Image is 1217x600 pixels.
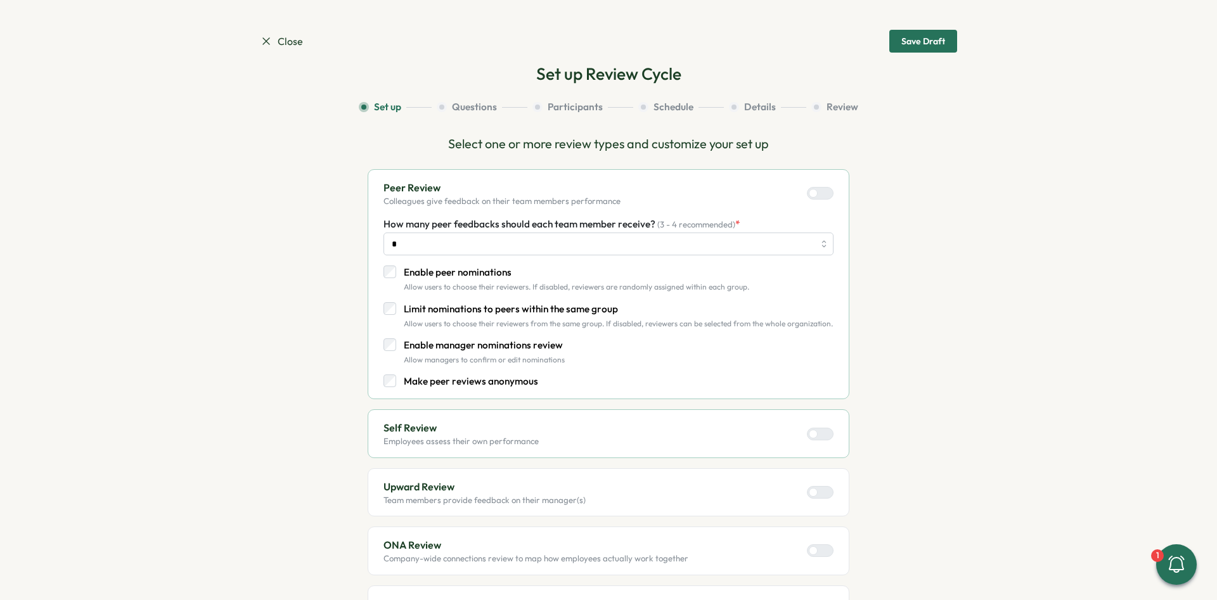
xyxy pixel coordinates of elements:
button: Details [729,100,806,114]
p: How many peer feedbacks should each team member receive? [383,217,740,231]
p: Self Review [383,420,539,436]
p: Peer Review [383,180,621,196]
p: Enable peer nominations [404,265,749,279]
button: Review [811,100,858,114]
button: 1 [1156,544,1197,585]
p: Employees assess their own performance [383,436,539,447]
p: Upward Review [383,479,586,495]
button: Set up [359,100,432,114]
button: Save Draft [889,30,957,53]
a: Close [260,34,303,49]
button: Questions [437,100,527,114]
button: Schedule [638,100,724,114]
p: Enable manager nominations review [404,338,565,352]
div: 1 [1151,549,1164,562]
p: Team members provide feedback on their manager(s) [383,495,586,506]
p: Colleagues give feedback on their team members performance [383,196,621,207]
p: Allow users to choose their reviewers. If disabled, reviewers are randomly assigned within each g... [404,283,749,291]
span: (3 - 4 recommended) [657,219,735,229]
p: ONA Review [383,537,688,553]
p: Company-wide connections review to map how employees actually work together [383,553,688,565]
p: Select one or more review types and customize your set up [368,134,849,154]
p: Allow managers to confirm or edit nominations [404,355,565,364]
div: Save Draft [901,37,945,46]
h2: Set up Review Cycle [536,63,681,85]
p: Make peer reviews anonymous [404,374,538,388]
button: Participants [532,100,633,114]
p: Limit nominations to peers within the same group [404,302,833,316]
p: Allow users to choose their reviewers from the same group. If disabled, reviewers can be selected... [404,319,833,328]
